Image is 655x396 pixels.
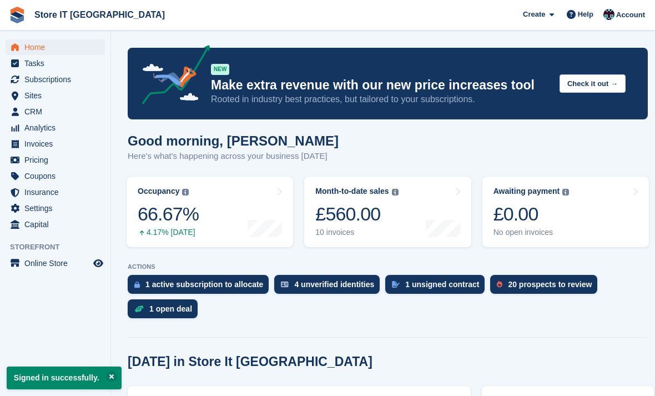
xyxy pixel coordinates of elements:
img: icon-info-grey-7440780725fd019a000dd9b08b2336e03edf1995a4989e88bcd33f0948082b44.svg [392,189,399,196]
a: menu [6,255,105,271]
span: Help [578,9,593,20]
a: 1 active subscription to allocate [128,275,274,299]
div: Month-to-date sales [315,187,389,196]
a: menu [6,184,105,200]
div: Awaiting payment [493,187,560,196]
div: 66.67% [138,203,199,225]
a: menu [6,120,105,136]
a: menu [6,104,105,119]
a: menu [6,168,105,184]
a: Month-to-date sales £560.00 10 invoices [304,177,471,247]
div: 1 active subscription to allocate [145,280,263,289]
span: Account [616,9,645,21]
a: menu [6,217,105,232]
span: Subscriptions [24,72,91,87]
a: Preview store [92,257,105,270]
a: menu [6,56,105,71]
img: verify_identity-adf6edd0f0f0b5bbfe63781bf79b02c33cf7c696d77639b501bdc392416b5a36.svg [281,281,289,288]
div: £0.00 [493,203,570,225]
p: Signed in successfully. [7,367,122,389]
span: Analytics [24,120,91,136]
a: 4 unverified identities [274,275,385,299]
span: Coupons [24,168,91,184]
div: Occupancy [138,187,179,196]
img: prospect-51fa495bee0391a8d652442698ab0144808aea92771e9ea1ae160a38d050c398.svg [497,281,502,288]
a: menu [6,88,105,103]
span: Settings [24,200,91,216]
div: 4 unverified identities [294,280,374,289]
a: Awaiting payment £0.00 No open invoices [482,177,649,247]
img: stora-icon-8386f47178a22dfd0bd8f6a31ec36ba5ce8667c1dd55bd0f319d3a0aa187defe.svg [9,7,26,23]
a: 1 unsigned contract [385,275,490,299]
img: icon-info-grey-7440780725fd019a000dd9b08b2336e03edf1995a4989e88bcd33f0948082b44.svg [182,189,189,196]
a: menu [6,136,105,152]
a: menu [6,39,105,55]
a: 1 open deal [128,299,203,324]
span: Capital [24,217,91,232]
img: deal-1b604bf984904fb50ccaf53a9ad4b4a5d6e5aea283cecdc64d6e3604feb123c2.svg [134,305,144,313]
p: Make extra revenue with our new price increases tool [211,77,551,93]
a: Store IT [GEOGRAPHIC_DATA] [30,6,169,24]
img: active_subscription_to_allocate_icon-d502201f5373d7db506a760aba3b589e785aa758c864c3986d89f69b8ff3... [134,281,140,288]
h1: Good morning, [PERSON_NAME] [128,133,339,148]
h2: [DATE] in Store It [GEOGRAPHIC_DATA] [128,354,372,369]
div: 1 unsigned contract [405,280,479,289]
span: Pricing [24,152,91,168]
div: 1 open deal [149,304,192,313]
span: Invoices [24,136,91,152]
p: Here's what's happening across your business [DATE] [128,150,339,163]
span: Sites [24,88,91,103]
div: £560.00 [315,203,398,225]
img: James Campbell Adamson [603,9,614,20]
div: No open invoices [493,228,570,237]
img: price-adjustments-announcement-icon-8257ccfd72463d97f412b2fc003d46551f7dbcb40ab6d574587a9cd5c0d94... [133,45,210,108]
a: menu [6,152,105,168]
span: Home [24,39,91,55]
div: 20 prospects to review [508,280,592,289]
p: Rooted in industry best practices, but tailored to your subscriptions. [211,93,551,106]
img: contract_signature_icon-13c848040528278c33f63329250d36e43548de30e8caae1d1a13099fd9432cc5.svg [392,281,400,288]
button: Check it out → [560,74,626,93]
span: CRM [24,104,91,119]
a: menu [6,72,105,87]
span: Storefront [10,242,110,253]
div: NEW [211,64,229,75]
a: Occupancy 66.67% 4.17% [DATE] [127,177,293,247]
span: Insurance [24,184,91,200]
span: Online Store [24,255,91,271]
a: 20 prospects to review [490,275,603,299]
a: menu [6,200,105,216]
div: 10 invoices [315,228,398,237]
img: icon-info-grey-7440780725fd019a000dd9b08b2336e03edf1995a4989e88bcd33f0948082b44.svg [562,189,569,196]
div: 4.17% [DATE] [138,228,199,237]
p: ACTIONS [128,263,648,270]
span: Tasks [24,56,91,71]
span: Create [523,9,545,20]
